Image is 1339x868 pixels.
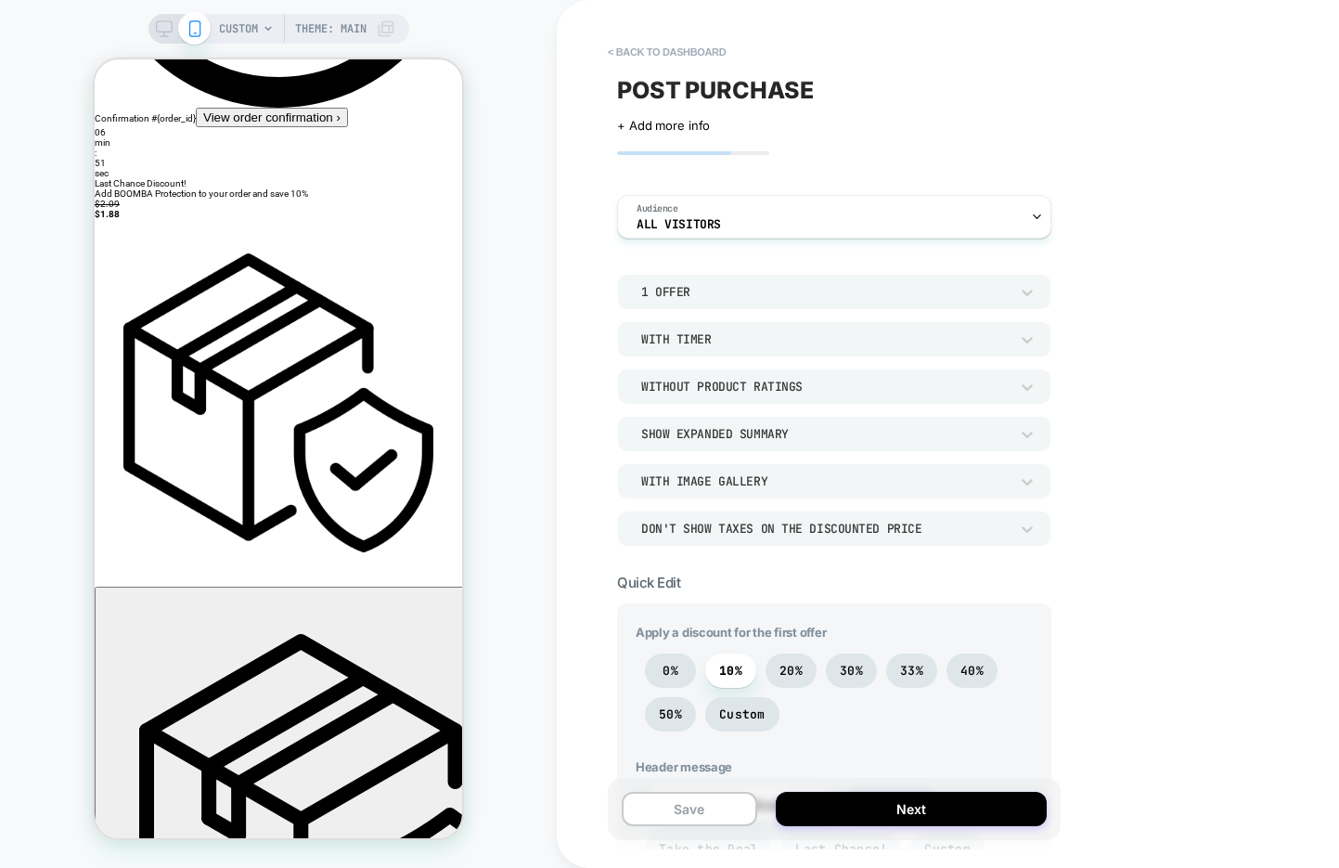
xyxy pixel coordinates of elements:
[641,379,1009,395] div: Without Product Ratings
[109,51,246,65] span: View order confirmation ›
[776,792,1047,826] button: Next
[840,663,863,679] span: 30%
[101,48,253,68] button: View order confirmation ›
[219,14,258,44] span: CUSTOM
[637,202,678,215] span: Audience
[636,759,1033,774] span: Header message
[659,706,682,722] span: 50%
[900,663,923,679] span: 33%
[779,663,803,679] span: 20%
[295,14,367,44] span: Theme: MAIN
[599,37,735,67] button: < back to dashboard
[636,625,1033,640] span: Apply a discount for the first offer
[663,663,678,679] span: 0%
[641,521,1009,537] div: Don't show taxes on the discounted price
[719,706,766,722] span: Custom
[719,663,742,679] span: 10%
[641,473,1009,489] div: With Image Gallery
[622,792,757,826] button: Save
[617,118,710,133] span: + Add more info
[637,218,721,231] span: All Visitors
[641,426,1009,442] div: Show Expanded Summary
[960,663,984,679] span: 40%
[641,331,1009,347] div: With Timer
[641,284,1009,300] div: 1 Offer
[617,76,814,104] span: POST PURCHASE
[617,574,680,591] span: Quick Edit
